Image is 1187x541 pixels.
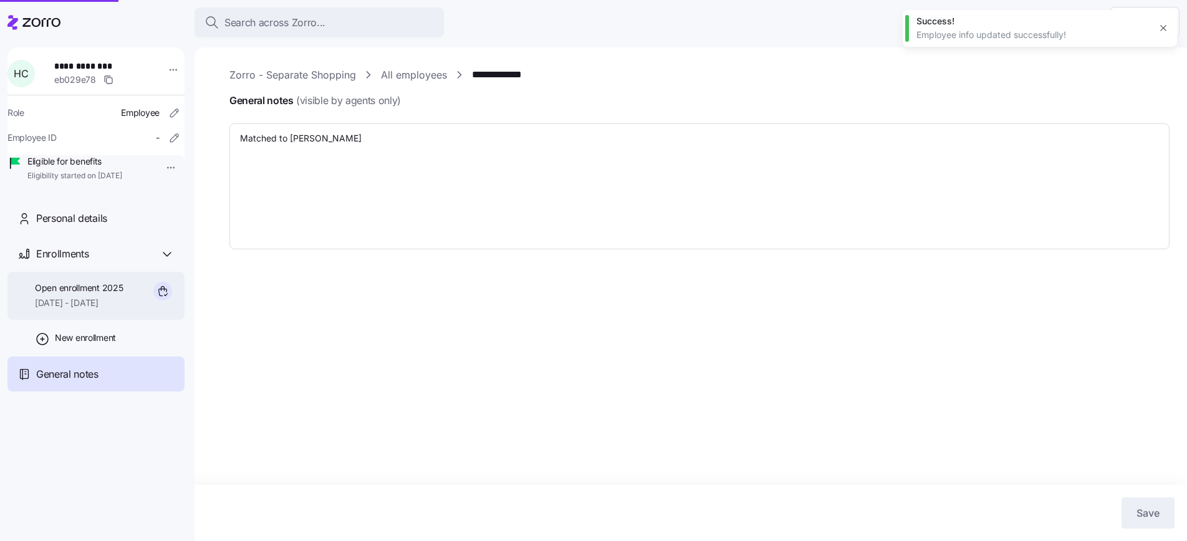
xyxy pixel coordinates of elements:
span: Open enrollment 2025 [35,282,123,294]
textarea: Matched to [PERSON_NAME] [229,123,1170,249]
button: Search across Zorro... [195,7,444,37]
span: (visible by agents only) [296,93,401,108]
span: Save [1137,505,1160,520]
div: Employee info updated successfully! [916,29,1150,41]
span: eb029e78 [54,74,96,86]
span: [DATE] - [DATE] [35,297,123,309]
span: General notes [229,93,401,108]
span: General notes [36,366,99,382]
span: Employee [121,107,160,119]
span: Eligibility started on [DATE] [27,171,122,181]
span: New enrollment [55,332,116,344]
span: Role [7,107,24,119]
span: Eligible for benefits [27,155,122,168]
span: Employee ID [7,132,57,144]
span: H C [14,69,28,79]
div: Success! [916,15,1150,27]
span: - [156,132,160,144]
button: Save [1122,497,1175,529]
span: Enrollments [36,246,89,262]
a: All employees [381,67,447,83]
span: Search across Zorro... [224,15,325,31]
span: Personal details [36,211,107,226]
a: Zorro - Separate Shopping [229,67,356,83]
